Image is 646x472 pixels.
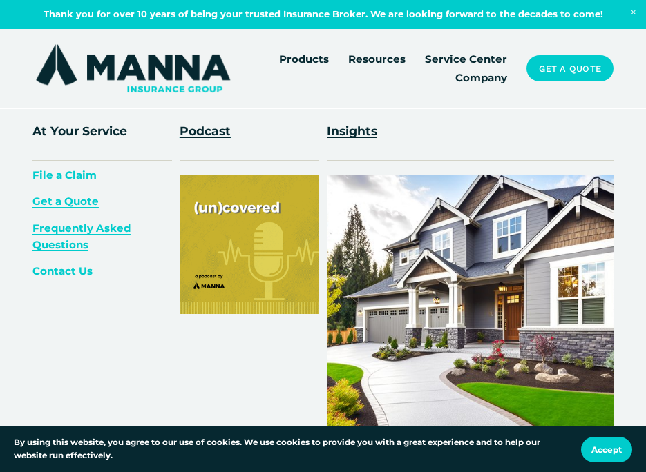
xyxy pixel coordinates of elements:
[32,222,131,251] a: Frequently Asked Questions
[32,168,97,181] a: File a Claim
[180,124,231,138] a: Podcast
[14,436,567,462] p: By using this website, you agree to our use of cookies. We use cookies to provide you with a grea...
[32,121,172,141] p: At Your Service
[327,175,614,461] img: The State of Personal Lines Insurance in 2024
[32,195,99,208] a: Get a Quote
[279,51,329,68] span: Products
[348,51,406,68] span: Resources
[425,50,507,68] a: Service Center
[581,437,632,462] button: Accept
[327,124,377,138] a: Insights
[32,41,234,95] img: Manna Insurance Group
[455,68,507,87] a: Company
[526,55,614,81] a: Get a Quote
[32,264,93,277] a: Contact Us
[591,444,622,455] span: Accept
[348,50,406,68] a: folder dropdown
[279,50,329,68] a: folder dropdown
